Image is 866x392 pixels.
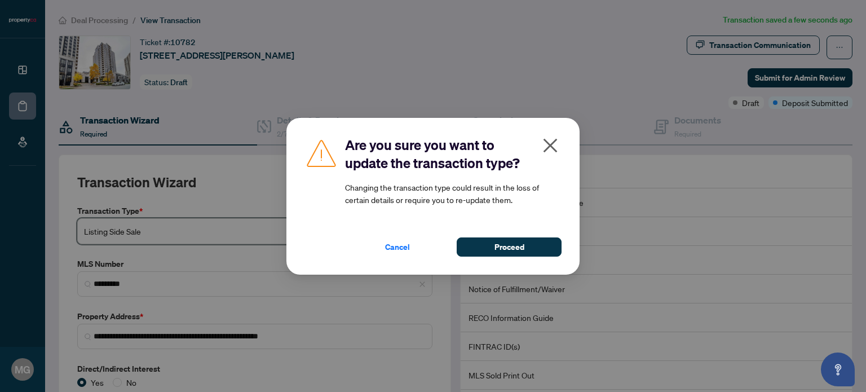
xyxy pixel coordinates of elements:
[345,181,562,206] article: Changing the transaction type could result in the loss of certain details or require you to re-up...
[345,237,450,257] button: Cancel
[541,136,559,155] span: close
[345,136,562,172] h2: Are you sure you want to update the transaction type?
[821,353,855,386] button: Open asap
[385,238,410,256] span: Cancel
[494,238,524,256] span: Proceed
[304,136,338,170] img: Caution Img
[457,237,562,257] button: Proceed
